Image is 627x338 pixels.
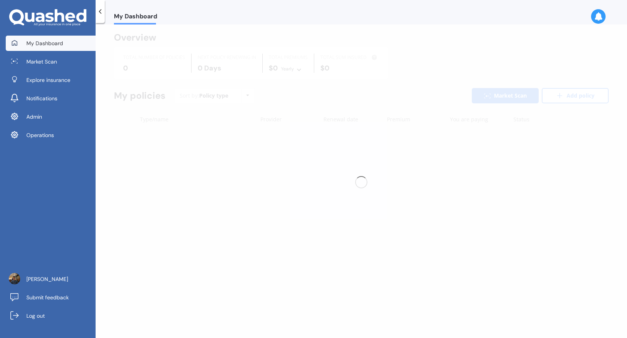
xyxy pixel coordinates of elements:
[6,308,96,323] a: Log out
[6,271,96,287] a: [PERSON_NAME]
[26,113,42,121] span: Admin
[6,290,96,305] a: Submit feedback
[26,76,70,84] span: Explore insurance
[114,13,157,23] span: My Dashboard
[26,39,63,47] span: My Dashboard
[6,72,96,88] a: Explore insurance
[6,109,96,124] a: Admin
[26,312,45,320] span: Log out
[26,95,57,102] span: Notifications
[26,131,54,139] span: Operations
[6,54,96,69] a: Market Scan
[9,273,20,284] img: ACg8ocJLa-csUtcL-80ItbA20QSwDJeqfJvWfn8fgM9RBEIPTcSLDHdf=s96-c
[6,91,96,106] a: Notifications
[6,36,96,51] a: My Dashboard
[6,127,96,143] a: Operations
[26,275,68,283] span: [PERSON_NAME]
[26,58,57,65] span: Market Scan
[26,294,69,301] span: Submit feedback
